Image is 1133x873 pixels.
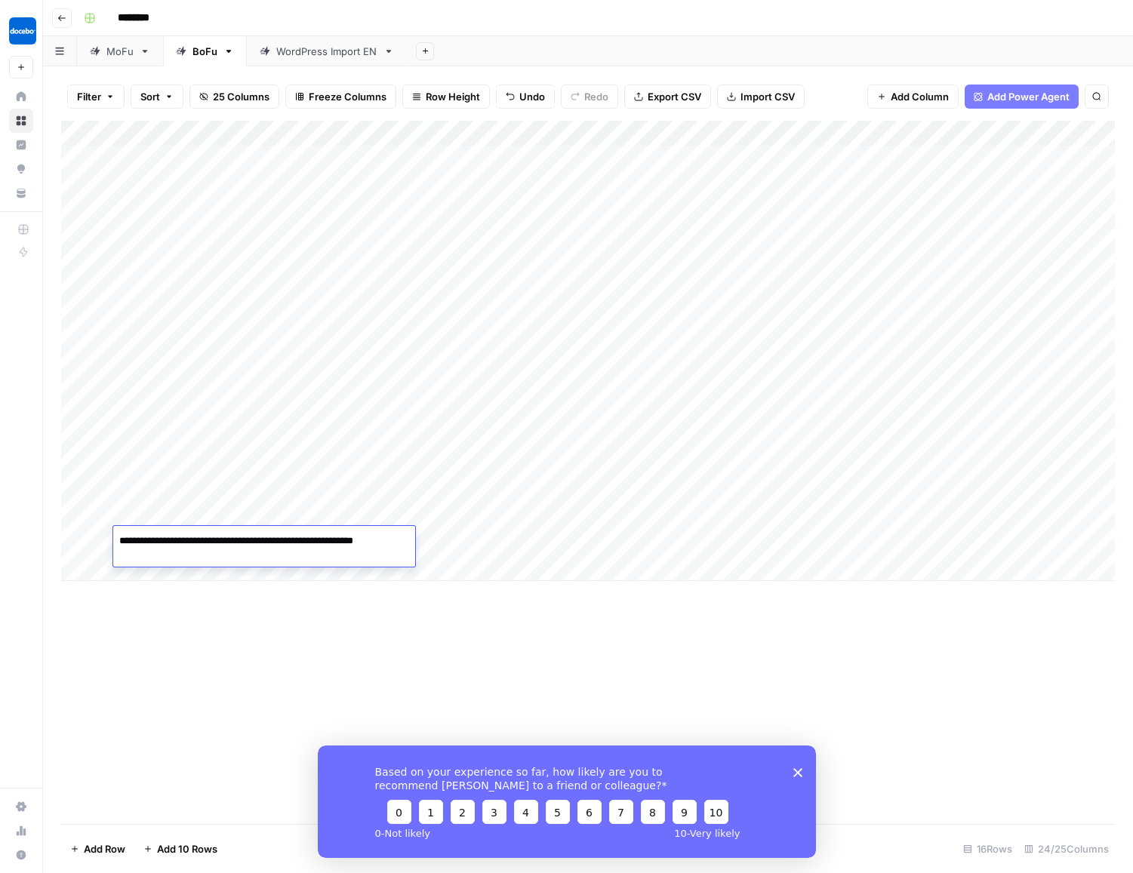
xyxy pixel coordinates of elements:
div: MoFu [106,44,134,59]
a: Settings [9,795,33,819]
button: Add Power Agent [965,85,1079,109]
span: Add 10 Rows [157,841,217,856]
a: WordPress Import EN [247,36,407,66]
span: Export CSV [648,89,701,104]
button: Add 10 Rows [134,837,226,861]
button: Freeze Columns [285,85,396,109]
span: Add Power Agent [987,89,1070,104]
button: Import CSV [717,85,805,109]
button: Add Column [867,85,959,109]
span: Freeze Columns [309,89,386,104]
a: BoFu [163,36,247,66]
a: Opportunities [9,157,33,181]
span: 25 Columns [213,89,269,104]
span: Undo [519,89,545,104]
button: Sort [131,85,183,109]
div: 16 Rows [957,837,1018,861]
button: Add Row [61,837,134,861]
button: Redo [561,85,618,109]
button: Export CSV [624,85,711,109]
button: 25 Columns [189,85,279,109]
button: Undo [496,85,555,109]
span: Add Column [891,89,949,104]
div: 24/25 Columns [1018,837,1115,861]
img: Docebo Logo [9,17,36,45]
span: Filter [77,89,101,104]
iframe: Survey from AirOps [318,745,816,858]
span: Import CSV [740,89,795,104]
div: WordPress Import EN [276,44,377,59]
button: Workspace: Docebo [9,12,33,50]
a: Home [9,85,33,109]
span: Redo [584,89,608,104]
a: Browse [9,109,33,133]
div: BoFu [192,44,217,59]
a: Insights [9,133,33,157]
span: Sort [140,89,160,104]
a: Usage [9,819,33,843]
button: Filter [67,85,125,109]
span: Add Row [84,841,125,856]
a: MoFu [77,36,163,66]
button: Help + Support [9,843,33,867]
span: Row Height [426,89,480,104]
a: Your Data [9,181,33,205]
button: Row Height [402,85,490,109]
